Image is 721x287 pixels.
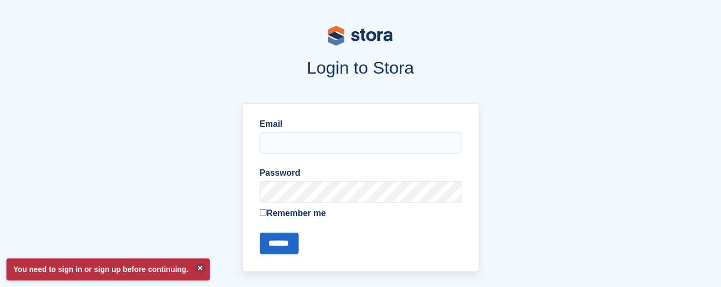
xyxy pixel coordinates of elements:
[67,58,654,77] h1: Login to Stora
[6,259,210,281] p: You need to sign in or sign up before continuing.
[260,118,462,131] label: Email
[260,209,267,216] input: Remember me
[260,207,462,220] label: Remember me
[328,26,393,46] img: stora-logo-53a41332b3708ae10de48c4981b4e9114cc0af31d8433b30ea865607fb682f29.svg
[260,167,462,180] label: Password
